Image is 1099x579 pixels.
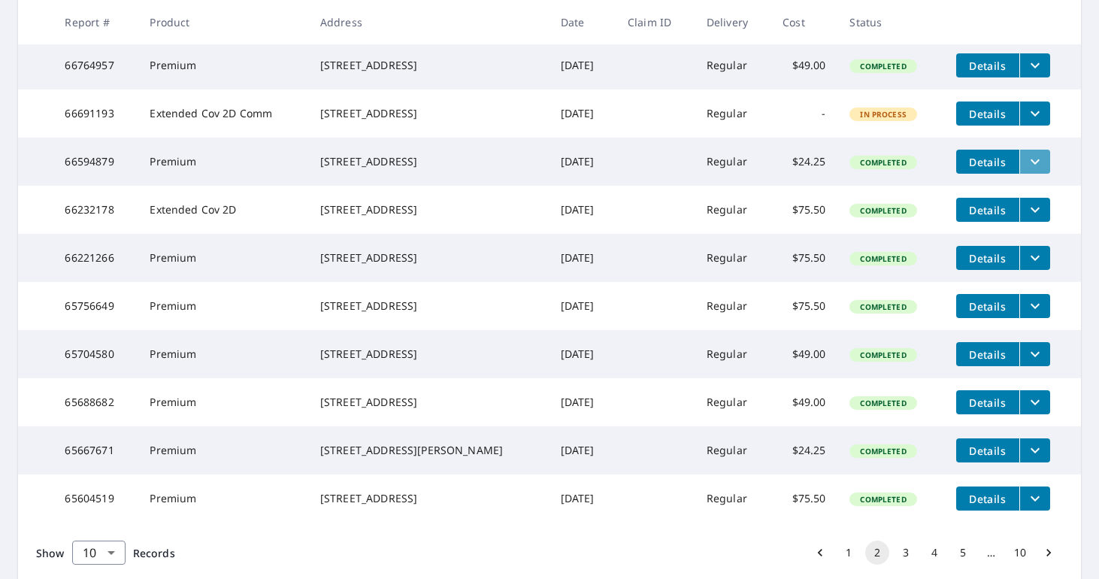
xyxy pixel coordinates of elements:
span: Completed [851,157,915,168]
div: [STREET_ADDRESS] [320,58,537,73]
button: Go to next page [1037,541,1061,565]
td: $49.00 [771,378,837,426]
td: Premium [138,41,308,89]
div: [STREET_ADDRESS] [320,202,537,217]
button: detailsBtn-66594879 [956,150,1019,174]
div: [STREET_ADDRESS] [320,491,537,506]
td: 65604519 [53,474,138,523]
button: filesDropdownBtn-65756649 [1019,294,1050,318]
div: [STREET_ADDRESS] [320,299,537,314]
button: Go to previous page [808,541,832,565]
span: Completed [851,205,915,216]
span: Show [36,546,65,560]
td: [DATE] [549,330,616,378]
td: Regular [695,282,771,330]
td: Premium [138,378,308,426]
span: Details [965,251,1010,265]
div: … [979,545,1004,560]
td: $75.50 [771,474,837,523]
button: detailsBtn-65756649 [956,294,1019,318]
button: page 2 [865,541,889,565]
button: Go to page 10 [1008,541,1032,565]
span: Completed [851,350,915,360]
td: $24.25 [771,426,837,474]
div: [STREET_ADDRESS] [320,395,537,410]
td: [DATE] [549,426,616,474]
span: Completed [851,494,915,505]
td: $24.25 [771,138,837,186]
td: 66221266 [53,234,138,282]
button: filesDropdownBtn-65688682 [1019,390,1050,414]
td: Premium [138,474,308,523]
td: Regular [695,41,771,89]
td: Regular [695,234,771,282]
span: Completed [851,61,915,71]
button: Go to page 1 [837,541,861,565]
td: $75.50 [771,234,837,282]
button: detailsBtn-66221266 [956,246,1019,270]
td: [DATE] [549,378,616,426]
div: [STREET_ADDRESS] [320,250,537,265]
td: Regular [695,426,771,474]
span: Details [965,396,1010,410]
td: $75.50 [771,186,837,234]
span: Completed [851,253,915,264]
div: [STREET_ADDRESS] [320,106,537,121]
td: Regular [695,378,771,426]
td: 65756649 [53,282,138,330]
button: filesDropdownBtn-66594879 [1019,150,1050,174]
td: 66232178 [53,186,138,234]
button: filesDropdownBtn-66764957 [1019,53,1050,77]
td: 66764957 [53,41,138,89]
td: Premium [138,330,308,378]
button: Go to page 4 [922,541,946,565]
span: Details [965,347,1010,362]
span: Completed [851,398,915,408]
td: 65704580 [53,330,138,378]
td: - [771,89,837,138]
span: Details [965,203,1010,217]
span: Details [965,299,1010,314]
button: detailsBtn-66691193 [956,102,1019,126]
button: Go to page 3 [894,541,918,565]
td: Extended Cov 2D Comm [138,89,308,138]
td: Premium [138,138,308,186]
td: Premium [138,282,308,330]
td: Regular [695,330,771,378]
span: Records [133,546,175,560]
td: [DATE] [549,41,616,89]
div: [STREET_ADDRESS][PERSON_NAME] [320,443,537,458]
span: Details [965,155,1010,169]
button: filesDropdownBtn-65604519 [1019,487,1050,511]
button: detailsBtn-65688682 [956,390,1019,414]
div: 10 [72,532,126,574]
td: 66691193 [53,89,138,138]
td: [DATE] [549,474,616,523]
div: [STREET_ADDRESS] [320,154,537,169]
span: Details [965,59,1010,73]
span: Details [965,444,1010,458]
div: Show 10 records [72,541,126,565]
button: filesDropdownBtn-66221266 [1019,246,1050,270]
td: $49.00 [771,41,837,89]
span: Details [965,492,1010,506]
td: 65667671 [53,426,138,474]
button: filesDropdownBtn-65667671 [1019,438,1050,462]
td: Premium [138,234,308,282]
span: Details [965,107,1010,121]
td: Regular [695,186,771,234]
td: [DATE] [549,138,616,186]
td: Premium [138,426,308,474]
span: Completed [851,302,915,312]
button: filesDropdownBtn-66691193 [1019,102,1050,126]
td: Regular [695,138,771,186]
td: Regular [695,89,771,138]
button: detailsBtn-66764957 [956,53,1019,77]
button: detailsBtn-65667671 [956,438,1019,462]
span: In Process [851,109,916,120]
td: Regular [695,474,771,523]
td: $75.50 [771,282,837,330]
td: [DATE] [549,186,616,234]
span: Completed [851,446,915,456]
td: [DATE] [549,89,616,138]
